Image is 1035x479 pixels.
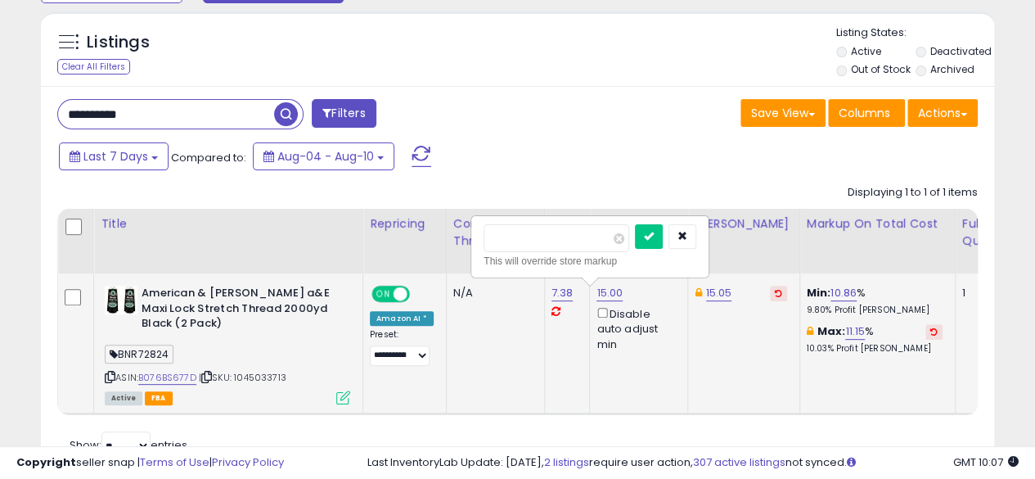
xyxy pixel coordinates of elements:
div: Displaying 1 to 1 of 1 items [848,185,978,201]
b: American & [PERSON_NAME] a&E Maxi Lock Stretch Thread 2000yd Black (2 Pack) [142,286,340,336]
label: Archived [930,62,974,76]
div: Markup on Total Cost [807,215,948,233]
button: Last 7 Days [59,142,169,170]
div: % [807,286,943,316]
p: Listing States: [836,25,994,41]
label: Deactivated [930,44,992,58]
span: BNR72824 [105,345,173,364]
h5: Listings [87,31,150,54]
div: Clear All Filters [57,59,130,75]
div: N/A [453,286,532,301]
div: Comp. Price Threshold [453,215,538,250]
button: Aug-04 - Aug-10 [253,142,394,170]
label: Out of Stock [850,62,910,76]
span: FBA [145,391,173,405]
div: Preset: [370,329,434,366]
strong: Copyright [16,454,76,470]
div: Last InventoryLab Update: [DATE], require user action, not synced. [367,455,1019,471]
img: 51x7KFB7rtL._SL40_.jpg [105,286,137,314]
a: 307 active listings [693,454,785,470]
button: Columns [828,99,905,127]
span: Compared to: [171,150,246,165]
label: Active [850,44,880,58]
div: 1 [962,286,1013,301]
div: This will override store markup [484,253,696,269]
b: Max: [817,323,846,339]
div: Repricing [370,215,439,233]
div: % [807,324,943,355]
a: 2 listings [544,454,589,470]
div: Fulfillable Quantity [962,215,1019,250]
p: 9.80% Profit [PERSON_NAME] [807,305,943,316]
button: Save View [740,99,826,127]
a: 11.15 [845,323,865,340]
a: 15.00 [596,285,623,301]
div: Disable auto adjust min [596,305,675,352]
div: [PERSON_NAME] [695,215,792,233]
span: ON [373,287,394,301]
a: Terms of Use [140,454,209,470]
div: Title [101,215,356,233]
span: Show: entries [70,437,187,453]
p: 10.03% Profit [PERSON_NAME] [807,343,943,355]
button: Filters [312,99,376,128]
div: Amazon AI * [370,311,434,326]
a: Privacy Policy [212,454,284,470]
span: Last 7 Days [83,148,148,165]
span: | SKU: 1045033713 [199,371,286,384]
a: 15.05 [706,285,732,301]
div: ASIN: [105,286,350,403]
th: The percentage added to the cost of goods (COGS) that forms the calculator for Min & Max prices. [799,209,955,273]
span: Aug-04 - Aug-10 [277,148,374,165]
b: Min: [807,285,831,301]
a: 7.38 [551,285,574,301]
button: Actions [907,99,978,127]
span: OFF [407,287,434,301]
span: Columns [839,105,890,121]
span: 2025-08-18 10:07 GMT [953,454,1019,470]
span: All listings currently available for purchase on Amazon [105,391,142,405]
a: B076BS677D [138,371,196,385]
a: 10.86 [830,285,857,301]
div: seller snap | | [16,455,284,471]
